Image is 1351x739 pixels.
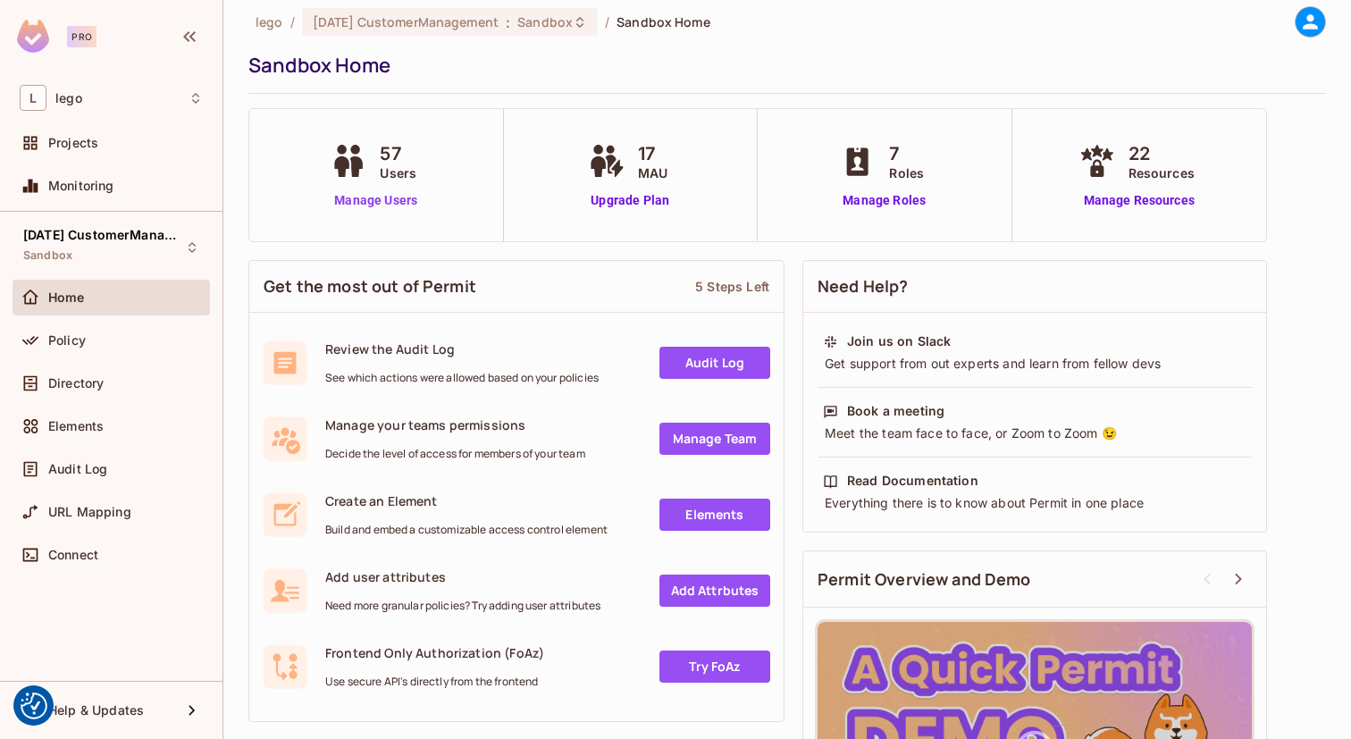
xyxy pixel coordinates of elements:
[325,492,608,509] span: Create an Element
[584,191,676,210] a: Upgrade Plan
[617,13,710,30] span: Sandbox Home
[48,419,104,433] span: Elements
[23,228,184,242] span: [DATE] CustomerManagement
[659,575,770,607] a: Add Attrbutes
[48,179,114,193] span: Monitoring
[23,248,72,263] span: Sandbox
[847,332,951,350] div: Join us on Slack
[659,423,770,455] a: Manage Team
[517,13,573,30] span: Sandbox
[48,505,131,519] span: URL Mapping
[17,20,49,53] img: SReyMgAAAABJRU5ErkJggg==
[818,275,909,298] span: Need Help?
[290,13,295,30] li: /
[313,13,499,30] span: [DATE] CustomerManagement
[889,140,924,167] span: 7
[325,371,599,385] span: See which actions were allowed based on your policies
[638,140,667,167] span: 17
[325,340,599,357] span: Review the Audit Log
[605,13,609,30] li: /
[325,568,600,585] span: Add user attributes
[889,164,924,182] span: Roles
[48,462,107,476] span: Audit Log
[325,447,585,461] span: Decide the level of access for members of your team
[48,548,98,562] span: Connect
[55,91,82,105] span: Workspace: lego
[326,191,425,210] a: Manage Users
[659,499,770,531] a: Elements
[48,703,144,718] span: Help & Updates
[48,333,86,348] span: Policy
[256,13,283,30] span: the active workspace
[325,675,544,689] span: Use secure API's directly from the frontend
[21,693,47,719] button: Consent Preferences
[67,26,96,47] div: Pro
[847,472,978,490] div: Read Documentation
[835,191,933,210] a: Manage Roles
[505,15,511,29] span: :
[380,164,416,182] span: Users
[1129,140,1195,167] span: 22
[325,599,600,613] span: Need more granular policies? Try adding user attributes
[264,275,476,298] span: Get the most out of Permit
[823,494,1246,512] div: Everything there is to know about Permit in one place
[48,376,104,390] span: Directory
[48,136,98,150] span: Projects
[20,85,46,111] span: L
[695,278,769,295] div: 5 Steps Left
[325,416,585,433] span: Manage your teams permissions
[1129,164,1195,182] span: Resources
[823,355,1246,373] div: Get support from out experts and learn from fellow devs
[659,651,770,683] a: Try FoAz
[48,290,85,305] span: Home
[21,693,47,719] img: Revisit consent button
[818,568,1031,591] span: Permit Overview and Demo
[325,644,544,661] span: Frontend Only Authorization (FoAz)
[847,402,944,420] div: Book a meeting
[659,347,770,379] a: Audit Log
[248,52,1317,79] div: Sandbox Home
[1075,191,1204,210] a: Manage Resources
[823,424,1246,442] div: Meet the team face to face, or Zoom to Zoom 😉
[325,523,608,537] span: Build and embed a customizable access control element
[380,140,416,167] span: 57
[638,164,667,182] span: MAU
